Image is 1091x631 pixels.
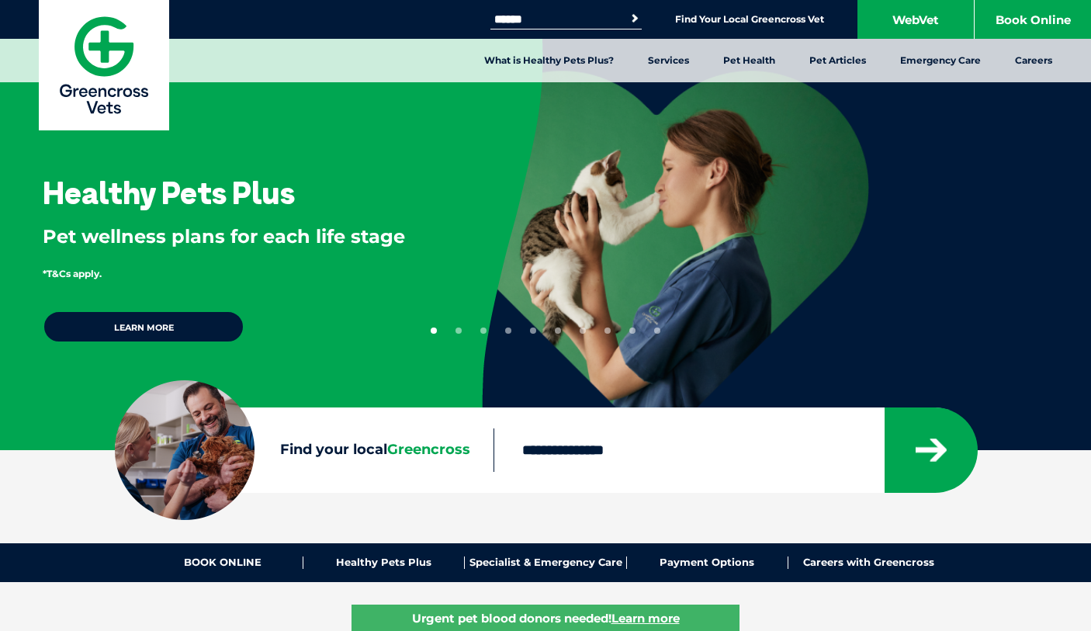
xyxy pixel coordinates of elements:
[631,39,706,82] a: Services
[303,556,465,569] a: Healthy Pets Plus
[43,310,244,343] a: Learn more
[480,328,487,334] button: 3 of 10
[788,556,949,569] a: Careers with Greencross
[555,328,561,334] button: 6 of 10
[998,39,1069,82] a: Careers
[387,441,470,458] span: Greencross
[604,328,611,334] button: 8 of 10
[43,177,295,208] h3: Healthy Pets Plus
[580,328,586,334] button: 7 of 10
[431,328,437,334] button: 1 of 10
[115,439,494,462] label: Find your local
[654,328,660,334] button: 10 of 10
[627,11,642,26] button: Search
[465,556,626,569] a: Specialist & Emergency Care
[43,224,431,250] p: Pet wellness plans for each life stage
[530,328,536,334] button: 5 of 10
[43,268,102,279] span: *T&Cs apply.
[675,13,824,26] a: Find Your Local Greencross Vet
[629,328,636,334] button: 9 of 10
[627,556,788,569] a: Payment Options
[455,328,462,334] button: 2 of 10
[467,39,631,82] a: What is Healthy Pets Plus?
[706,39,792,82] a: Pet Health
[883,39,998,82] a: Emergency Care
[611,611,680,626] u: Learn more
[792,39,883,82] a: Pet Articles
[142,556,303,569] a: BOOK ONLINE
[505,328,511,334] button: 4 of 10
